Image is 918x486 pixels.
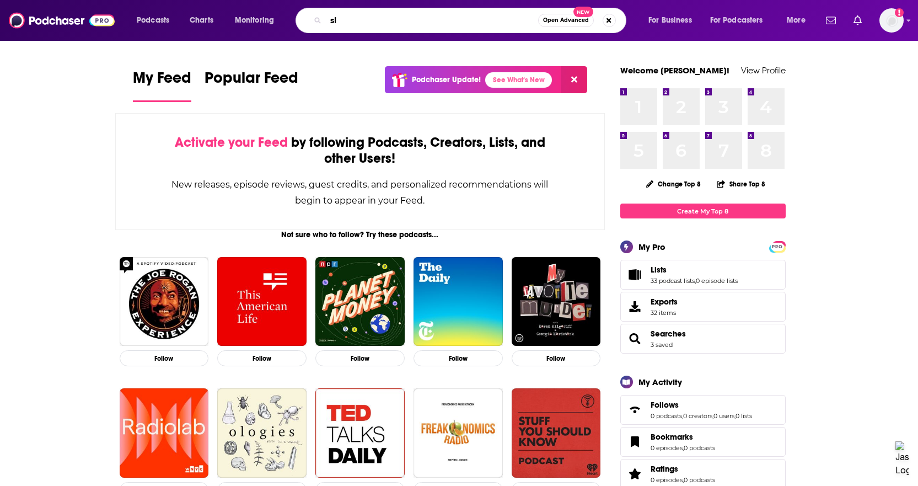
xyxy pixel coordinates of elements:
[624,434,646,450] a: Bookmarks
[182,12,220,29] a: Charts
[651,444,683,452] a: 0 episodes
[741,65,786,76] a: View Profile
[651,412,682,420] a: 0 podcasts
[640,177,708,191] button: Change Top 8
[624,331,646,346] a: Searches
[771,243,784,251] span: PRO
[120,257,209,346] img: The Joe Rogan Experience
[315,388,405,478] img: TED Talks Daily
[620,260,786,290] span: Lists
[412,75,481,84] p: Podchaser Update!
[620,65,729,76] a: Welcome [PERSON_NAME]!
[306,8,637,33] div: Search podcasts, credits, & more...
[879,8,904,33] span: Logged in as RebRoz5
[682,412,683,420] span: ,
[620,427,786,457] span: Bookmarks
[485,72,552,88] a: See What's New
[133,68,191,102] a: My Feed
[315,350,405,366] button: Follow
[414,388,503,478] img: Freakonomics Radio
[651,265,738,275] a: Lists
[710,13,763,28] span: For Podcasters
[651,329,686,339] a: Searches
[849,11,866,30] a: Show notifications dropdown
[736,412,752,420] a: 0 lists
[217,257,307,346] a: This American Life
[895,8,904,17] svg: Add a profile image
[227,12,288,29] button: open menu
[734,412,736,420] span: ,
[638,242,665,252] div: My Pro
[716,173,766,195] button: Share Top 8
[512,350,601,366] button: Follow
[651,341,673,349] a: 3 saved
[171,135,550,167] div: by following Podcasts, Creators, Lists, and other Users!
[217,388,307,478] a: Ologies with Alie Ward
[120,388,209,478] a: Radiolab
[641,12,706,29] button: open menu
[651,297,678,307] span: Exports
[683,476,684,484] span: ,
[624,402,646,418] a: Follows
[683,412,712,420] a: 0 creators
[9,10,115,31] img: Podchaser - Follow, Share and Rate Podcasts
[712,412,713,420] span: ,
[171,177,550,209] div: New releases, episode reviews, guest credits, and personalized recommendations will begin to appe...
[822,11,840,30] a: Show notifications dropdown
[573,7,593,17] span: New
[315,257,405,346] img: Planet Money
[879,8,904,33] button: Show profile menu
[620,204,786,218] a: Create My Top 8
[217,350,307,366] button: Follow
[651,476,683,484] a: 0 episodes
[190,13,213,28] span: Charts
[326,12,538,29] input: Search podcasts, credits, & more...
[651,309,678,317] span: 32 items
[624,299,646,314] span: Exports
[787,13,806,28] span: More
[175,134,288,151] span: Activate your Feed
[414,350,503,366] button: Follow
[651,464,678,474] span: Ratings
[235,13,274,28] span: Monitoring
[651,400,679,410] span: Follows
[696,277,738,285] a: 0 episode lists
[651,400,752,410] a: Follows
[684,444,715,452] a: 0 podcasts
[512,388,601,478] img: Stuff You Should Know
[651,277,695,285] a: 33 podcast lists
[684,476,715,484] a: 0 podcasts
[713,412,734,420] a: 0 users
[137,13,169,28] span: Podcasts
[624,466,646,482] a: Ratings
[648,13,692,28] span: For Business
[683,444,684,452] span: ,
[538,14,594,27] button: Open AdvancedNew
[133,68,191,94] span: My Feed
[620,395,786,425] span: Follows
[115,230,605,239] div: Not sure who to follow? Try these podcasts...
[651,464,715,474] a: Ratings
[205,68,298,94] span: Popular Feed
[651,432,693,442] span: Bookmarks
[771,242,784,250] a: PRO
[414,257,503,346] img: The Daily
[120,350,209,366] button: Follow
[512,257,601,346] img: My Favorite Murder with Karen Kilgariff and Georgia Hardstark
[703,12,779,29] button: open menu
[651,432,715,442] a: Bookmarks
[651,265,667,275] span: Lists
[620,292,786,322] a: Exports
[620,324,786,354] span: Searches
[879,8,904,33] img: User Profile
